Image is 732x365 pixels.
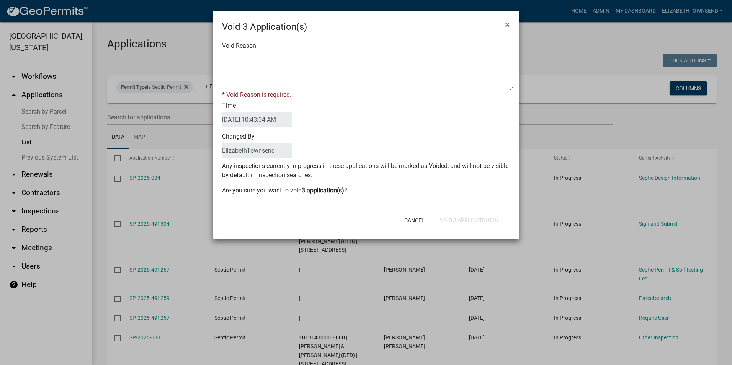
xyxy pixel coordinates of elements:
[302,187,344,194] b: 3 application(s)
[222,43,256,49] label: Void Reason
[222,161,510,180] p: Any inspections currently in progress in these applications will be marked as Voided, and will no...
[398,213,431,227] button: Cancel
[499,14,516,35] button: Close
[222,103,292,127] label: Time
[225,52,513,90] textarea: Void Reason
[505,19,510,30] span: ×
[222,112,292,127] input: DateTime
[222,134,292,158] label: Changed By
[222,20,307,34] h4: Void 3 Application(s)
[222,186,510,195] p: Are you sure you want to void ?
[222,143,292,158] input: BulkActionUser
[434,213,504,227] button: Void 3 Application(s)
[222,90,510,99] div: * Void Reason is required.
